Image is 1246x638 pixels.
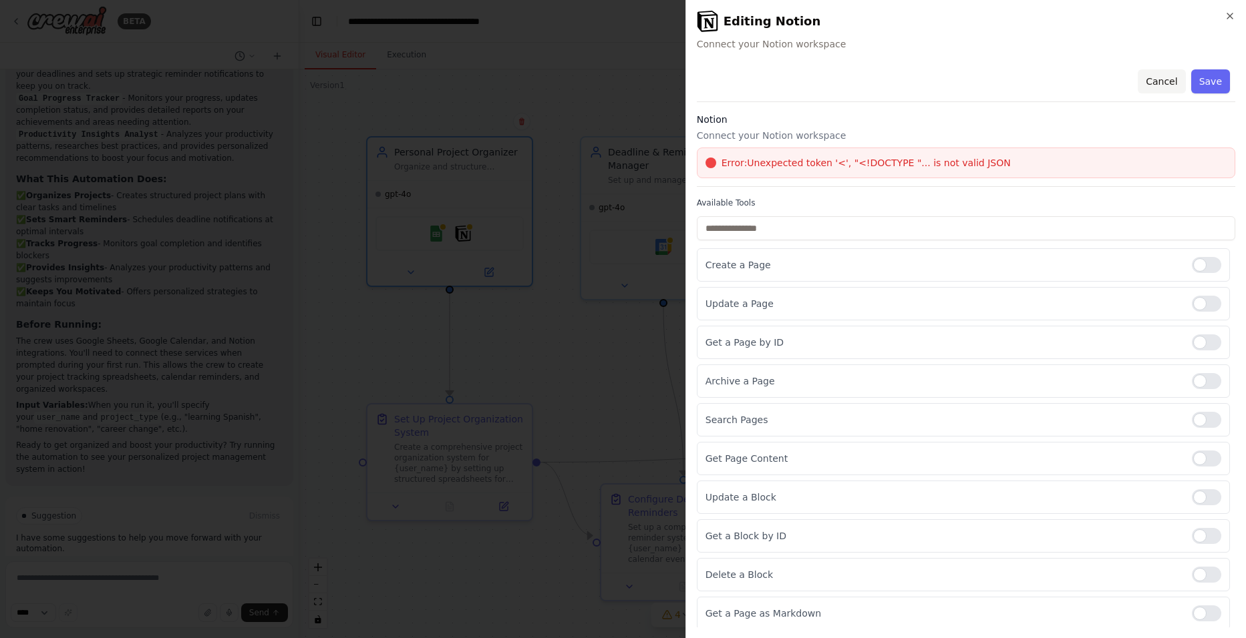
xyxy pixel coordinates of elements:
[697,113,1235,126] h3: Notion
[706,607,1181,620] p: Get a Page as Markdown
[697,11,1235,32] h2: Editing Notion
[1138,69,1185,93] button: Cancel
[706,297,1181,310] p: Update a Page
[697,37,1235,51] span: Connect your Notion workspace
[706,258,1181,272] p: Create a Page
[706,491,1181,504] p: Update a Block
[706,374,1181,388] p: Archive a Page
[706,336,1181,349] p: Get a Page by ID
[697,129,1235,142] p: Connect your Notion workspace
[706,452,1181,465] p: Get Page Content
[1191,69,1230,93] button: Save
[706,413,1181,426] p: Search Pages
[697,11,718,32] img: Notion
[722,156,1011,170] span: Error: Unexpected token '<', "<!DOCTYPE "... is not valid JSON
[706,568,1181,581] p: Delete a Block
[706,529,1181,543] p: Get a Block by ID
[697,198,1235,208] label: Available Tools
